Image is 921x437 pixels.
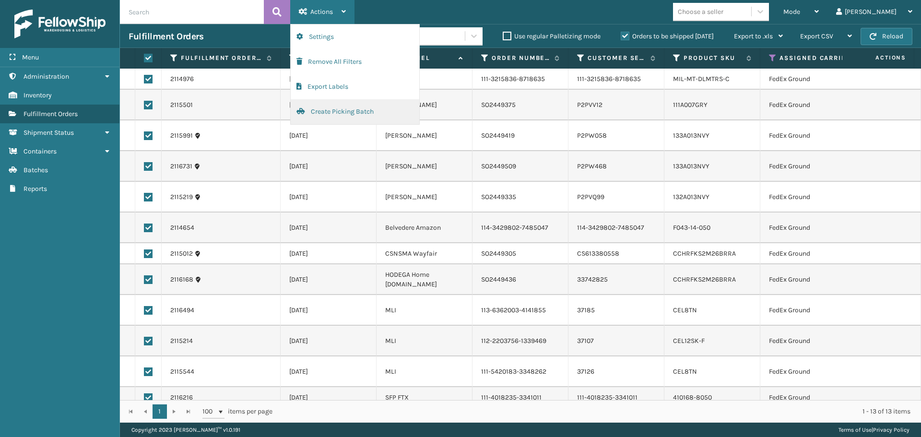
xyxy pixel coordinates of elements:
a: CEL12SK-F [673,337,705,345]
a: 132A013NVY [673,193,709,201]
span: Export CSV [800,32,833,40]
td: P2PVV12 [568,90,664,120]
a: 2115501 [170,100,193,110]
td: Amazon [377,69,472,90]
a: CCHRFKS2M26BRRA [673,275,736,283]
td: 37126 [568,356,664,387]
td: SO2449335 [472,182,568,213]
a: 133A013NVY [673,162,709,170]
span: Containers [24,147,57,155]
td: 33742825 [568,264,664,295]
a: 410168-8050 [673,393,712,402]
td: SO2449375 [472,90,568,120]
td: MLI [377,326,472,356]
td: [PERSON_NAME] [377,90,472,120]
td: HODEGA Home [DOMAIN_NAME] [377,264,472,295]
td: P2PVQ99 [568,182,664,213]
span: Mode [783,8,800,16]
span: Menu [22,53,39,61]
td: 37107 [568,326,664,356]
td: [DATE] [281,151,377,182]
td: [DATE] [281,213,377,243]
td: 111-5420183-3348262 [472,356,568,387]
a: 2116731 [170,162,192,171]
td: [DATE] [281,243,377,264]
h3: Fulfillment Orders [129,31,203,42]
td: 111-4018235-3341011 [472,387,568,408]
td: 114-3429802-7485047 [472,213,568,243]
td: [DATE] [281,90,377,120]
td: SO2449305 [472,243,568,264]
td: MLI [377,356,472,387]
td: [PERSON_NAME] [377,120,472,151]
span: 100 [202,407,217,416]
a: 133A013NVY [673,131,709,140]
td: P2PW468 [568,151,664,182]
td: P2PW058 [568,120,664,151]
a: 2116168 [170,275,193,284]
span: Inventory [24,91,52,99]
a: Privacy Policy [873,426,909,433]
button: Create Picking Batch [291,99,419,124]
label: Channel [396,54,454,62]
a: Terms of Use [838,426,872,433]
td: MLI [377,295,472,326]
td: 113-6362003-4141855 [472,295,568,326]
a: 1 [153,404,167,419]
a: 2115991 [170,131,193,141]
td: 111-3215836-8718635 [472,69,568,90]
label: Orders to be shipped [DATE] [621,32,714,40]
td: [DATE] [281,264,377,295]
a: 2115219 [170,192,193,202]
td: CSNSMA Wayfair [377,243,472,264]
p: Copyright 2023 [PERSON_NAME]™ v 1.0.191 [131,423,240,437]
label: Fulfillment Order Id [181,54,262,62]
label: Use regular Palletizing mode [503,32,601,40]
td: [DATE] [281,182,377,213]
button: Remove All Filters [291,49,419,74]
span: Fulfillment Orders [24,110,78,118]
span: Batches [24,166,48,174]
td: SO2449509 [472,151,568,182]
span: items per page [202,404,272,419]
a: 2114654 [170,223,194,233]
button: Export Labels [291,74,419,99]
span: Reports [24,185,47,193]
td: [DATE] [281,326,377,356]
td: SFP FTX [377,387,472,408]
a: 2114976 [170,74,194,84]
a: 2115544 [170,367,194,377]
label: Product SKU [684,54,742,62]
td: [PERSON_NAME] [377,151,472,182]
a: 2115214 [170,336,193,346]
span: Administration [24,72,69,81]
div: 1 - 13 of 13 items [286,407,910,416]
a: 2116494 [170,306,194,315]
a: CEL8TN [673,306,697,314]
td: 112-2203756-1339469 [472,326,568,356]
td: 37185 [568,295,664,326]
a: CCHRFKS2M26BRRA [673,249,736,258]
td: 111-3215836-8718635 [568,69,664,90]
span: Actions [845,50,912,66]
td: [DATE] [281,387,377,408]
button: Reload [861,28,912,45]
img: logo [14,10,106,38]
a: F043-14-050 [673,224,710,232]
td: [DATE] [281,356,377,387]
td: [DATE] [281,69,377,90]
a: 111A007GRY [673,101,708,109]
a: MIL-MT-DLMTRS-C [673,75,730,83]
label: Customer Service Order Number [588,54,646,62]
td: [PERSON_NAME] [377,182,472,213]
td: [DATE] [281,120,377,151]
label: Assigned Carrier Service [779,54,908,62]
a: CEL8TN [673,367,697,376]
span: Export to .xls [734,32,773,40]
span: Actions [310,8,333,16]
button: Settings [291,24,419,49]
div: Choose a seller [678,7,723,17]
td: [DATE] [281,295,377,326]
a: 2116216 [170,393,193,402]
td: 111-4018235-3341011 [568,387,664,408]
